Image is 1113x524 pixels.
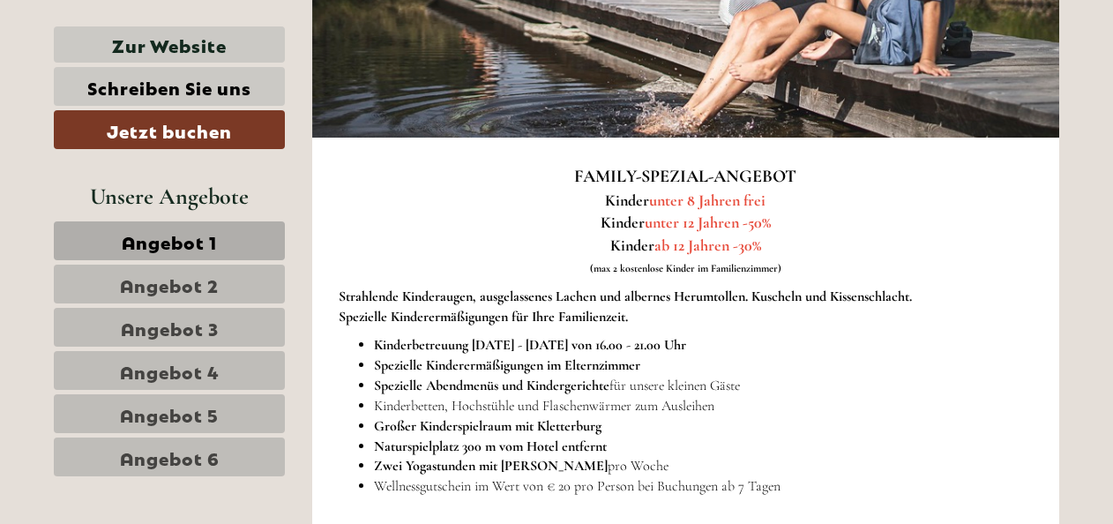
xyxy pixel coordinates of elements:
[374,476,1034,497] li: Wellnessgutschein im Wert von € 20 pro Person bei Buchungen ab 7 Tagen
[54,67,285,106] a: Schreiben Sie uns
[374,356,640,374] strong: Spezielle Kinderermäßigungen im Elternzimmer
[374,456,1034,476] li: pro Woche
[120,401,219,426] span: Angebot 5
[339,308,628,326] strong: Spezielle Kinderermäßigungen für Ihre Familienzeit.
[654,236,761,255] span: ab 12 Jahren -30%
[54,26,285,63] a: Zur Website
[645,213,771,232] span: unter 12 Jahren -50%
[374,438,607,455] strong: Naturspielplatz 300 m vom Hotel entfernt
[374,336,686,354] strong: Kinderbetreuung [DATE] - [DATE] von 16.00 - 21.00 Uhr
[120,272,219,296] span: Angebot 2
[374,417,601,435] strong: Großer Kinderspielraum mit Kletterburg
[374,376,1034,396] li: für unsere kleinen Gäste
[649,191,766,210] span: unter 8 Jahren frei
[374,457,608,475] strong: Zwei Yogastunden mit [PERSON_NAME]
[316,13,379,43] div: [DATE]
[122,228,217,253] span: Angebot 1
[26,86,250,98] small: 11:55
[54,180,285,213] div: Unsere Angebote
[120,358,220,383] span: Angebot 4
[590,262,781,274] strong: (max 2 kostenlose Kinder im Familienzimmer)
[121,315,219,340] span: Angebot 3
[26,51,250,65] div: [GEOGRAPHIC_DATA]
[374,377,609,394] strong: Spezielle Abendmenüs und Kindergerichte
[13,48,259,101] div: Guten Tag, wie können wir Ihnen helfen?
[374,396,1034,416] li: Kinderbetten, Hochstühle und Flaschenwärmer zum Ausleihen
[571,457,695,496] button: Senden
[54,110,285,149] a: Jetzt buchen
[120,445,220,469] span: Angebot 6
[601,191,771,255] strong: Kinder Kinder Kinder
[339,288,912,305] strong: Strahlende Kinderaugen, ausgelassenes Lachen und albernes Herumtollen. Kuscheln und Kissenschlacht.
[574,166,796,187] strong: FAMILY-SPEZIAL-ANGEBOT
